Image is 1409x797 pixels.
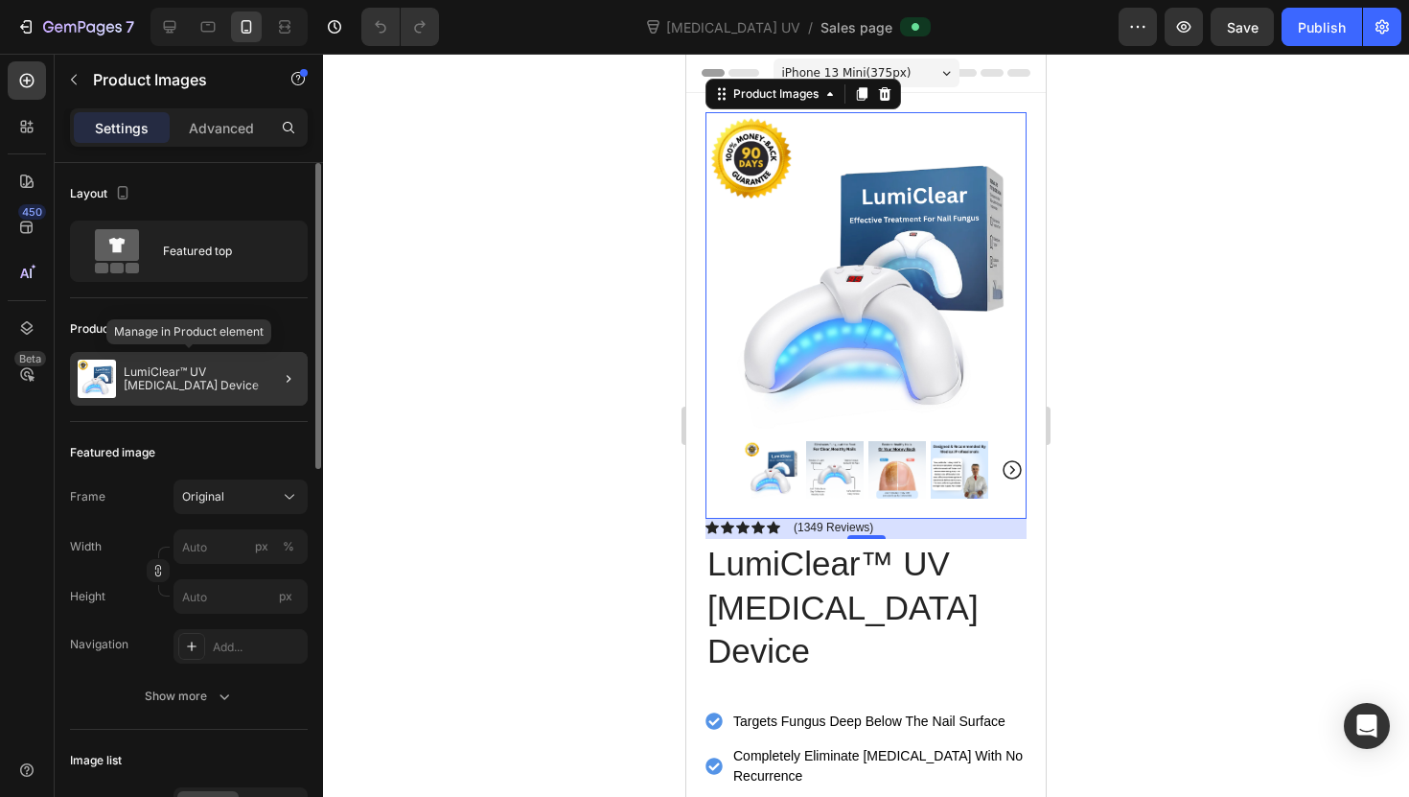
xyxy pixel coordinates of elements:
span: Original [182,488,224,505]
label: Width [70,538,102,555]
div: Undo/Redo [361,8,439,46]
button: Original [173,480,308,514]
div: 450 [18,204,46,220]
label: Height [70,588,105,605]
button: % [250,535,273,558]
p: 7 [126,15,134,38]
div: % [283,538,294,555]
span: px [279,589,292,603]
div: px [255,538,268,555]
button: px [277,535,300,558]
p: Product Images [93,68,256,91]
p: LumiClear™ UV [MEDICAL_DATA] Device [124,365,300,392]
div: Featured top [163,229,280,273]
input: px% [173,529,308,564]
button: Publish [1282,8,1362,46]
div: Navigation [70,636,128,653]
div: Featured image [70,444,155,461]
img: product feature img [78,360,116,398]
div: Layout [70,181,134,207]
div: Beta [14,351,46,366]
span: Save [1227,19,1259,35]
iframe: Design area [686,54,1046,797]
button: Show more [70,679,308,714]
div: Add... [213,639,303,656]
p: Advanced [189,118,254,138]
span: Sales page [820,17,892,37]
p: Settings [95,118,149,138]
button: Save [1211,8,1274,46]
label: Frame [70,488,105,505]
div: Show more [145,687,234,706]
div: Image list [70,752,122,769]
div: Open Intercom Messenger [1344,703,1390,749]
span: [MEDICAL_DATA] UV [662,17,804,37]
div: Product source [70,320,153,338]
input: px [173,579,308,614]
span: / [808,17,813,37]
button: 7 [8,8,143,46]
div: Publish [1298,17,1346,37]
